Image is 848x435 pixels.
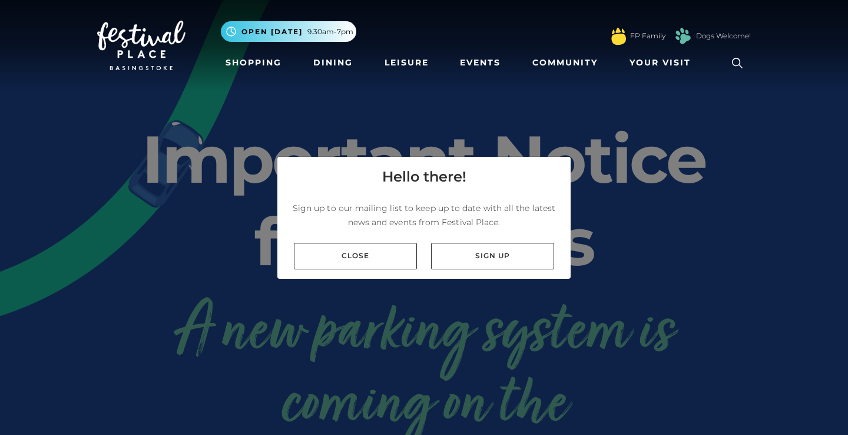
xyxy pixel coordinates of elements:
[625,52,701,74] a: Your Visit
[307,27,353,37] span: 9.30am-7pm
[287,201,561,229] p: Sign up to our mailing list to keep up to date with all the latest news and events from Festival ...
[630,31,665,41] a: FP Family
[294,243,417,269] a: Close
[97,21,185,70] img: Festival Place Logo
[241,27,303,37] span: Open [DATE]
[309,52,357,74] a: Dining
[630,57,691,69] span: Your Visit
[382,166,466,187] h4: Hello there!
[221,52,286,74] a: Shopping
[455,52,505,74] a: Events
[696,31,751,41] a: Dogs Welcome!
[221,21,356,42] button: Open [DATE] 9.30am-7pm
[431,243,554,269] a: Sign up
[380,52,433,74] a: Leisure
[528,52,602,74] a: Community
